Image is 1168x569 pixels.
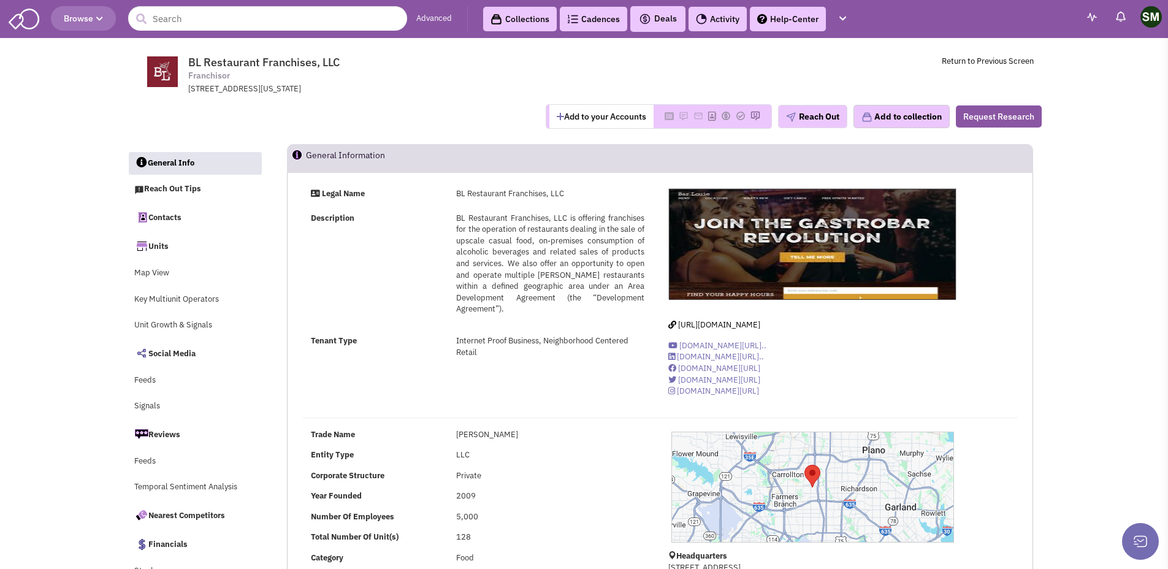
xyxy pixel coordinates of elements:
div: [PERSON_NAME] [448,429,652,441]
img: SmartAdmin [9,6,39,29]
span: [DOMAIN_NAME][URL].. [677,351,764,362]
a: [DOMAIN_NAME][URL] [668,375,760,385]
button: Add to collection [853,105,950,128]
button: Add to your Accounts [549,105,654,128]
div: 5,000 [448,511,652,523]
img: Please add to your accounts [693,111,703,121]
a: Temporal Sentiment Analysis [128,476,262,499]
a: Units [128,233,262,259]
a: Signals [128,395,262,418]
span: [DOMAIN_NAME][URL] [678,375,760,385]
a: Social Media [128,340,262,366]
span: [DOMAIN_NAME][URL] [678,363,760,373]
a: [DOMAIN_NAME][URL].. [668,340,766,351]
img: Please add to your accounts [750,111,760,121]
span: Deals [639,13,677,24]
img: Please add to your accounts [736,111,746,121]
h2: General Information [306,145,385,172]
a: Unit Growth & Signals [128,314,262,337]
img: Safin Momin [1140,6,1162,28]
b: Corporate Structure [311,470,384,481]
span: Browse [64,13,103,24]
a: Return to Previous Screen [942,56,1034,66]
input: Search [128,6,407,31]
a: [DOMAIN_NAME][URL] [668,363,760,373]
div: BL Restaurant Franchises, LLC [804,465,820,487]
a: Reach Out Tips [128,178,262,201]
img: help.png [757,14,767,24]
span: BL Restaurant Franchises, LLC is offering franchises for the operation of restaurants dealing in ... [456,213,644,315]
a: Advanced [416,13,452,25]
img: BL Restaurant Franchises, LLC [669,189,956,300]
img: icon-collection-lavender.png [861,112,872,123]
button: Browse [51,6,116,31]
a: Cadences [560,7,627,31]
b: Category [311,552,343,563]
span: [DOMAIN_NAME][URL] [677,386,759,396]
strong: Legal Name [322,188,365,199]
div: [STREET_ADDRESS][US_STATE] [188,83,508,95]
b: Trade Name [311,429,355,440]
span: BL Restaurant Franchises, LLC [188,55,340,69]
div: 128 [448,532,652,543]
a: Nearest Competitors [128,502,262,528]
img: Please add to your accounts [679,111,689,121]
a: General Info [129,152,262,175]
a: Contacts [128,204,262,230]
a: [DOMAIN_NAME][URL] [668,386,759,396]
div: LLC [448,449,652,461]
div: BL Restaurant Franchises, LLC [448,188,652,200]
span: Franchisor [188,69,230,82]
a: [URL][DOMAIN_NAME] [668,319,760,330]
span: [DOMAIN_NAME][URL].. [679,340,766,351]
a: Collections [483,7,557,31]
button: Reach Out [778,105,847,128]
b: Entity Type [311,449,354,460]
a: Key Multiunit Operators [128,288,262,311]
b: Year Founded [311,491,362,501]
button: Deals [635,11,681,27]
strong: Tenant Type [311,335,357,346]
div: 2009 [448,491,652,502]
img: icon-deals.svg [639,12,651,26]
img: Cadences_logo.png [567,15,578,23]
img: Please add to your accounts [721,111,731,121]
a: Activity [689,7,747,31]
a: Feeds [128,369,262,392]
strong: Description [311,213,354,223]
a: Reviews [128,421,262,447]
div: Internet Proof Business, Neighborhood Centered Retail [448,335,652,358]
a: Financials [128,531,262,557]
img: plane.png [786,112,796,122]
div: Food [448,552,652,564]
a: Map View [128,262,262,285]
div: Private [448,470,652,482]
span: [URL][DOMAIN_NAME] [678,319,760,330]
img: icon-collection-lavender-black.svg [490,13,502,25]
b: Headquarters [676,551,727,561]
a: Feeds [128,450,262,473]
b: Total Number Of Unit(s) [311,532,399,542]
a: Help-Center [750,7,826,31]
img: Activity.png [696,13,707,25]
a: [DOMAIN_NAME][URL].. [668,351,764,362]
button: Request Research [956,105,1042,128]
b: Number Of Employees [311,511,394,522]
